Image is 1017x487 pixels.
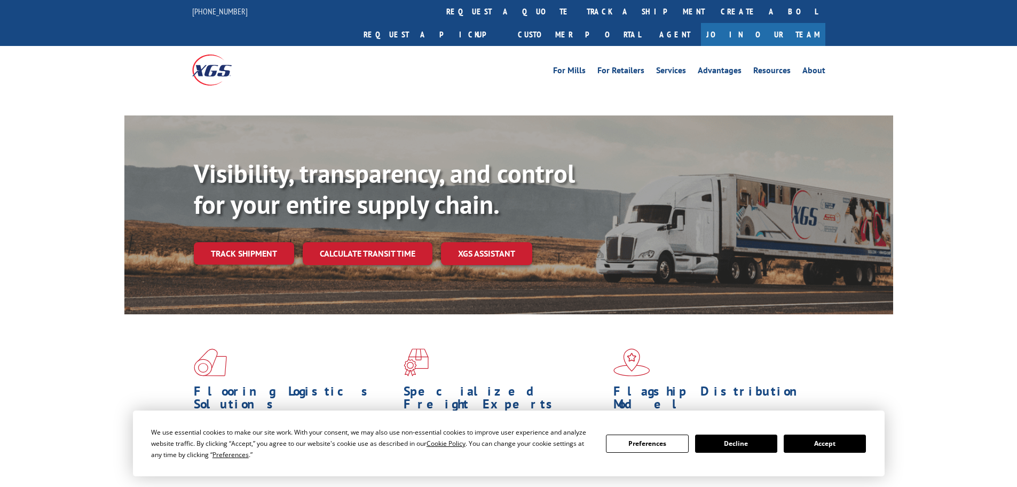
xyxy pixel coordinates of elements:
[303,242,432,265] a: Calculate transit time
[133,411,885,476] div: Cookie Consent Prompt
[698,66,742,78] a: Advantages
[194,157,575,221] b: Visibility, transparency, and control for your entire supply chain.
[441,242,532,265] a: XGS ASSISTANT
[510,23,649,46] a: Customer Portal
[427,439,466,448] span: Cookie Policy
[753,66,791,78] a: Resources
[212,450,249,459] span: Preferences
[194,349,227,376] img: xgs-icon-total-supply-chain-intelligence-red
[649,23,701,46] a: Agent
[404,385,605,416] h1: Specialized Freight Experts
[192,6,248,17] a: [PHONE_NUMBER]
[784,435,866,453] button: Accept
[656,66,686,78] a: Services
[194,242,294,265] a: Track shipment
[553,66,586,78] a: For Mills
[695,435,777,453] button: Decline
[151,427,593,460] div: We use essential cookies to make our site work. With your consent, we may also use non-essential ...
[356,23,510,46] a: Request a pickup
[613,349,650,376] img: xgs-icon-flagship-distribution-model-red
[613,385,815,416] h1: Flagship Distribution Model
[606,435,688,453] button: Preferences
[404,349,429,376] img: xgs-icon-focused-on-flooring-red
[701,23,825,46] a: Join Our Team
[194,385,396,416] h1: Flooring Logistics Solutions
[802,66,825,78] a: About
[597,66,644,78] a: For Retailers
